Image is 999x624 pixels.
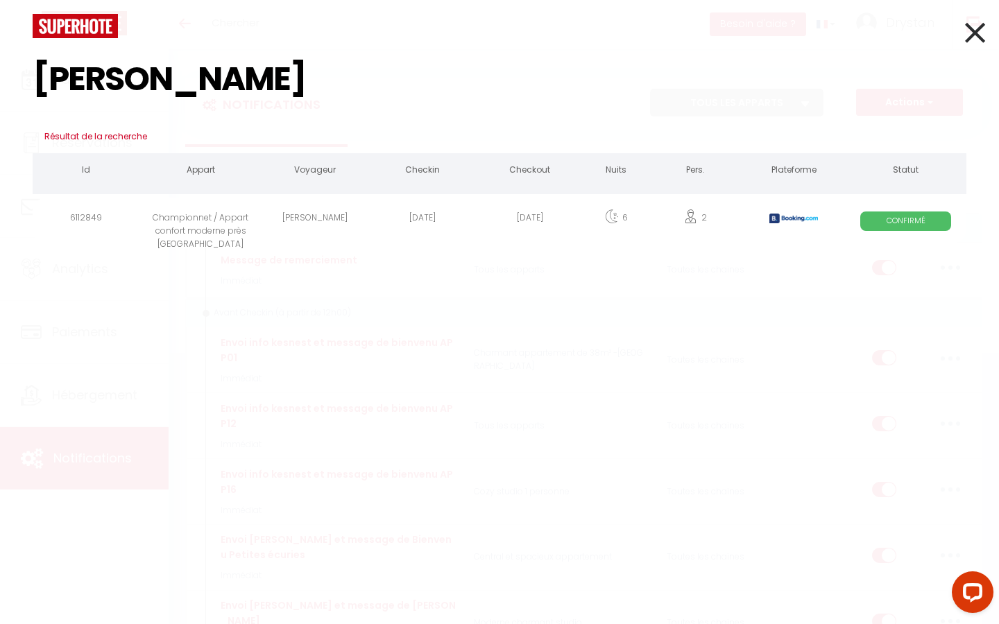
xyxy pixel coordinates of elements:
th: Pers. [649,153,742,191]
th: Nuits [583,153,649,191]
img: booking2.png [769,214,818,224]
input: Tapez pour rechercher... [33,38,966,120]
h3: Résultat de la recherche [33,120,966,153]
div: 6 [583,198,649,243]
div: [DATE] [369,198,477,243]
th: Voyageur [262,153,369,191]
div: Championnet / Appart confort moderne près [GEOGRAPHIC_DATA] [140,198,262,243]
th: Appart [140,153,262,191]
iframe: LiveChat chat widget [941,566,999,624]
th: Checkout [476,153,583,191]
th: Id [33,153,140,191]
div: 2 [649,198,742,243]
div: [PERSON_NAME] [262,198,369,243]
div: [DATE] [476,198,583,243]
div: 6112849 [33,198,140,243]
th: Statut [845,153,966,191]
img: logo [33,14,118,38]
th: Checkin [369,153,477,191]
span: Confirmé [860,211,951,230]
th: Plateforme [742,153,845,191]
